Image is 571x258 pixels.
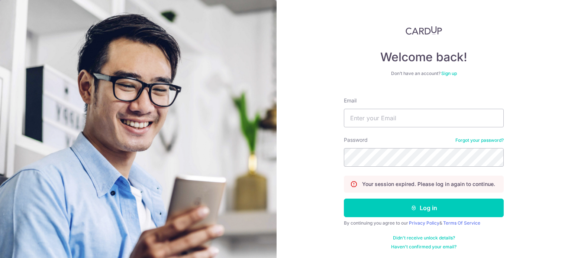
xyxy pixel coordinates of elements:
a: Sign up [441,71,457,76]
div: By continuing you agree to our & [344,220,504,226]
a: Haven't confirmed your email? [391,244,457,250]
div: Don’t have an account? [344,71,504,76]
img: CardUp Logo [406,26,442,35]
label: Email [344,97,357,104]
p: Your session expired. Please log in again to continue. [362,180,495,188]
a: Privacy Policy [409,220,439,226]
a: Didn't receive unlock details? [393,235,455,241]
h4: Welcome back! [344,50,504,65]
input: Enter your Email [344,109,504,127]
button: Log in [344,199,504,217]
a: Terms Of Service [443,220,480,226]
label: Password [344,136,368,144]
a: Forgot your password? [455,137,504,143]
